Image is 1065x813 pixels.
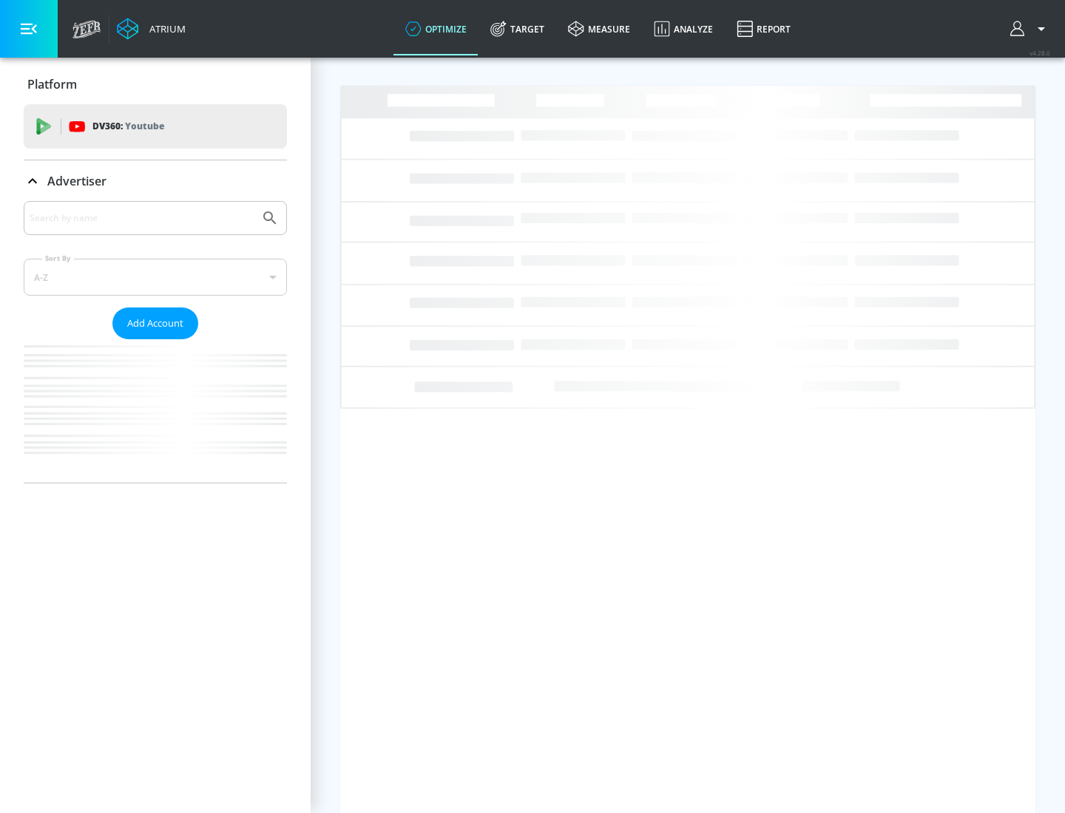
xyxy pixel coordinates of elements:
nav: list of Advertiser [24,339,287,483]
button: Add Account [112,307,198,339]
span: v 4.28.0 [1029,49,1050,57]
p: Youtube [125,118,164,134]
p: Advertiser [47,173,106,189]
a: Target [479,2,556,55]
a: Report [725,2,802,55]
div: DV360: Youtube [24,104,287,149]
div: Atrium [143,22,186,35]
span: Add Account [127,315,183,332]
a: measure [556,2,642,55]
div: A-Z [24,259,287,296]
p: DV360: [92,118,164,135]
div: Advertiser [24,160,287,202]
div: Platform [24,64,287,105]
a: Analyze [642,2,725,55]
a: Atrium [117,18,186,40]
a: optimize [393,2,479,55]
input: Search by name [30,208,254,228]
p: Platform [27,76,77,92]
label: Sort By [42,254,74,263]
div: Advertiser [24,201,287,483]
